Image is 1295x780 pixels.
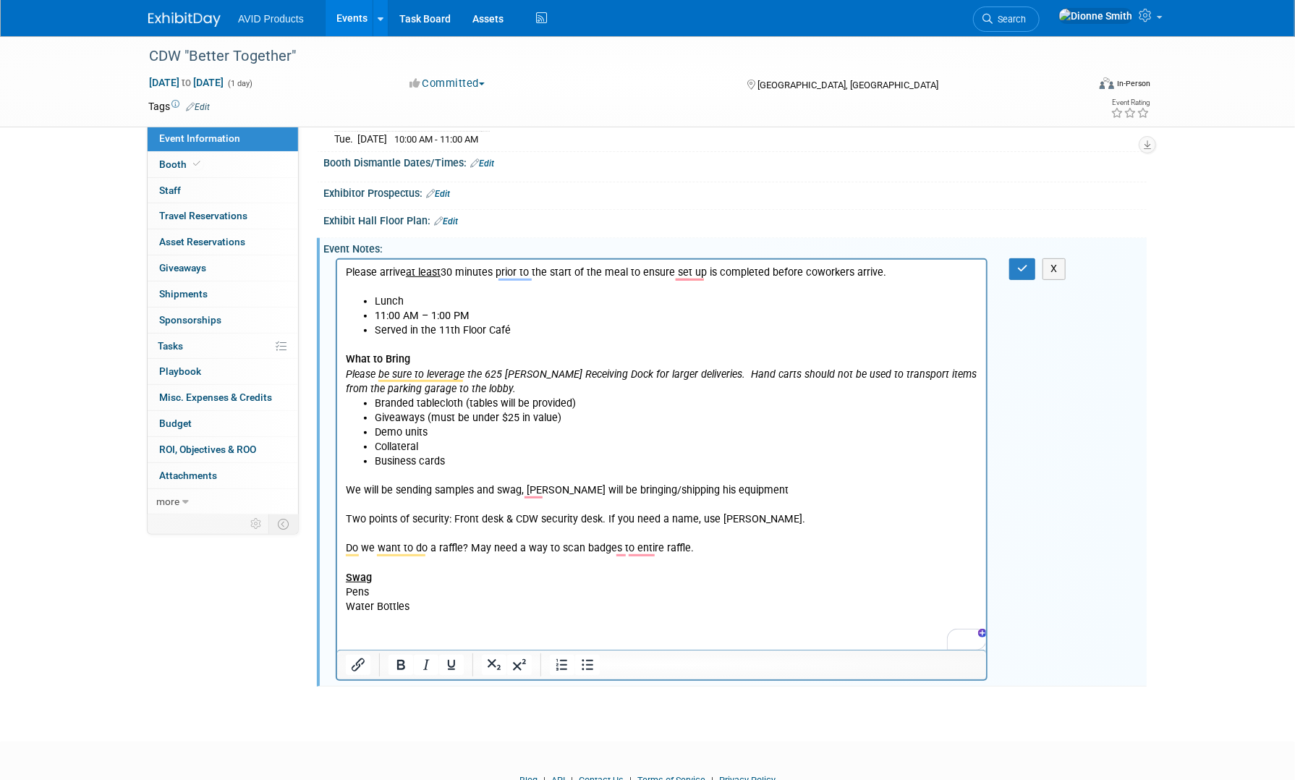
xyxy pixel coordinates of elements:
[226,79,252,88] span: (1 day)
[1001,75,1150,97] div: Event Format
[159,185,181,196] span: Staff
[159,262,206,274] span: Giveaways
[148,463,298,488] a: Attachments
[470,158,494,169] a: Edit
[482,655,506,675] button: Subscript
[159,210,247,221] span: Travel Reservations
[148,229,298,255] a: Asset Reservations
[434,216,458,226] a: Edit
[159,236,245,247] span: Asset Reservations
[148,255,298,281] a: Giveaways
[159,444,256,455] span: ROI, Objectives & ROO
[193,160,200,168] i: Booth reservation complete
[550,655,574,675] button: Numbered list
[148,152,298,177] a: Booth
[1043,258,1066,279] button: X
[1111,99,1150,106] div: Event Rating
[159,391,272,403] span: Misc. Expenses & Credits
[159,365,201,377] span: Playbook
[159,132,240,144] span: Event Information
[993,14,1026,25] span: Search
[156,496,179,507] span: more
[159,470,217,481] span: Attachments
[148,359,298,384] a: Playbook
[388,655,413,675] button: Bold
[159,417,192,429] span: Budget
[575,655,600,675] button: Bullet list
[323,152,1147,171] div: Booth Dismantle Dates/Times:
[148,334,298,359] a: Tasks
[148,385,298,410] a: Misc. Expenses & Credits
[179,77,193,88] span: to
[148,308,298,333] a: Sponsorships
[357,131,387,146] td: [DATE]
[148,281,298,307] a: Shipments
[148,76,224,89] span: [DATE] [DATE]
[323,238,1147,256] div: Event Notes:
[159,158,203,170] span: Booth
[186,102,210,112] a: Edit
[159,288,208,300] span: Shipments
[323,182,1147,201] div: Exhibitor Prospectus:
[404,76,491,91] button: Committed
[323,210,1147,229] div: Exhibit Hall Floor Plan:
[334,131,357,146] td: Tue.
[269,514,299,533] td: Toggle Event Tabs
[1100,77,1114,89] img: Format-Inperson.png
[148,411,298,436] a: Budget
[414,655,438,675] button: Italic
[1116,78,1150,89] div: In-Person
[148,437,298,462] a: ROI, Objectives & ROO
[244,514,269,533] td: Personalize Event Tab Strip
[148,178,298,203] a: Staff
[144,43,1065,69] div: CDW "Better Together"
[337,260,986,650] iframe: Rich Text Area
[426,189,450,199] a: Edit
[148,12,221,27] img: ExhibitDay
[507,655,532,675] button: Superscript
[439,655,464,675] button: Underline
[148,203,298,229] a: Travel Reservations
[394,134,478,145] span: 10:00 AM - 11:00 AM
[757,80,938,90] span: [GEOGRAPHIC_DATA], [GEOGRAPHIC_DATA]
[158,340,183,352] span: Tasks
[159,314,221,326] span: Sponsorships
[148,99,210,114] td: Tags
[973,7,1040,32] a: Search
[238,13,304,25] span: AVID Products
[1058,8,1133,24] img: Dionne Smith
[148,489,298,514] a: more
[148,126,298,151] a: Event Information
[346,655,370,675] button: Insert/edit link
